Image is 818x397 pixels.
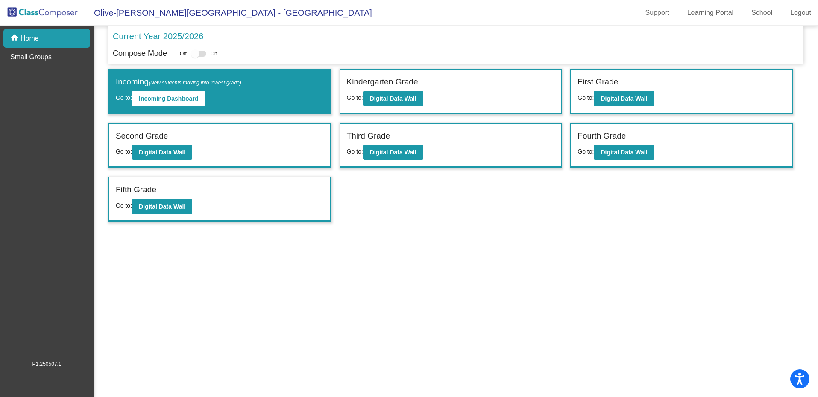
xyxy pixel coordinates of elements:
b: Digital Data Wall [370,95,416,102]
a: Support [639,6,676,20]
p: Home [21,33,39,43]
b: Digital Data Wall [601,149,647,156]
span: On [211,50,217,58]
label: Incoming [116,76,241,88]
p: Compose Mode [113,48,167,59]
span: Go to: [116,148,132,155]
p: Small Groups [10,52,52,62]
b: Digital Data Wall [139,149,185,156]
p: Current Year 2025/2026 [113,30,203,43]
label: Third Grade [347,130,390,142]
button: Digital Data Wall [363,145,423,160]
b: Incoming Dashboard [139,95,198,102]
button: Digital Data Wall [132,145,192,160]
b: Digital Data Wall [139,203,185,210]
button: Digital Data Wall [594,91,654,106]
mat-icon: home [10,33,21,43]
span: Go to: [578,148,594,155]
b: Digital Data Wall [601,95,647,102]
button: Digital Data Wall [594,145,654,160]
label: Kindergarten Grade [347,76,418,88]
label: First Grade [578,76,618,88]
label: Second Grade [116,130,168,142]
span: Go to: [116,94,132,101]
span: Go to: [116,202,132,209]
a: School [745,6,779,20]
span: Go to: [347,94,363,101]
b: Digital Data Wall [370,149,416,156]
label: Fourth Grade [578,130,626,142]
span: Go to: [578,94,594,101]
button: Digital Data Wall [132,199,192,214]
button: Incoming Dashboard [132,91,205,106]
span: Olive-[PERSON_NAME][GEOGRAPHIC_DATA] - [GEOGRAPHIC_DATA] [85,6,372,20]
a: Learning Portal [680,6,741,20]
span: (New students moving into lowest grade) [149,80,241,86]
span: Go to: [347,148,363,155]
span: Off [180,50,187,58]
button: Digital Data Wall [363,91,423,106]
label: Fifth Grade [116,184,156,196]
a: Logout [783,6,818,20]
